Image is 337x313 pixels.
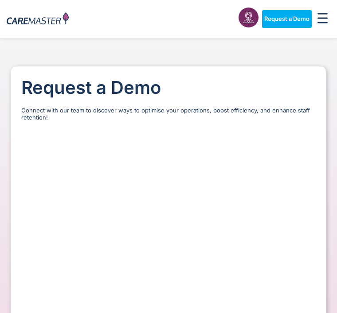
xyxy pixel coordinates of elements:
img: CareMaster Logo [7,12,69,26]
div: Menu Toggle [315,10,331,28]
span: Request a Demo [264,15,310,23]
h1: Request a Demo [21,77,316,98]
p: Connect with our team to discover ways to optimise your operations, boost efficiency, and enhance... [21,107,316,121]
a: Request a Demo [262,10,312,28]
